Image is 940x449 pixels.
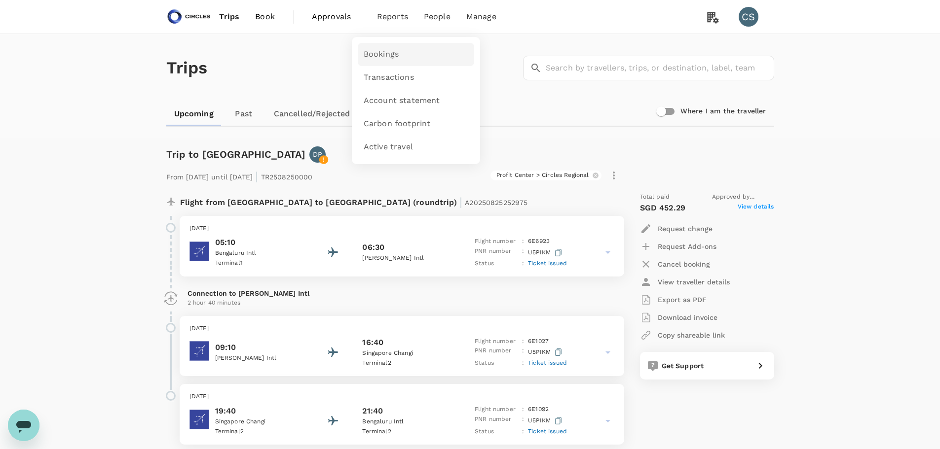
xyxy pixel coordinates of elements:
span: Manage [466,11,496,23]
button: Request Add-ons [640,238,716,255]
p: [PERSON_NAME] Intl [362,253,451,263]
a: Past [222,102,266,126]
span: Ticket issued [528,359,567,366]
span: Active travel [364,141,413,153]
span: Total paid [640,192,670,202]
p: : [522,337,524,346]
p: [PERSON_NAME] Intl [215,353,304,363]
p: : [522,414,524,427]
p: Terminal 2 [362,427,451,437]
p: Singapore Changi [362,348,451,358]
a: Active travel [358,136,474,159]
p: 6E 1092 [528,405,549,414]
p: Copy shareable link [658,330,725,340]
p: PNR number [475,414,518,427]
p: 6E 6923 [528,237,550,246]
p: SGD 452.29 [640,202,686,214]
p: 06:30 [362,242,384,253]
p: : [522,246,524,259]
span: Get Support [662,362,704,370]
img: IndiGo [189,242,209,261]
div: Profit Center > Circles Regional [490,171,602,180]
span: | [255,170,258,183]
span: Bookings [364,49,399,60]
span: Book [255,11,275,23]
p: Request change [658,224,713,234]
p: 21:40 [362,405,383,417]
p: 6E 1027 [528,337,549,346]
p: [DATE] [189,392,614,402]
p: Singapore Changi [215,417,304,427]
p: 16:40 [362,337,383,348]
p: : [522,358,524,368]
p: U5PIKM [528,346,564,358]
p: [DATE] [189,224,614,234]
button: View traveller details [640,273,730,291]
p: : [522,427,524,437]
p: Flight number [475,405,518,414]
p: From [DATE] until [DATE] TR2508250000 [166,167,313,184]
p: 19:40 [215,405,304,417]
p: Status [475,358,518,368]
p: Flight from [GEOGRAPHIC_DATA] to [GEOGRAPHIC_DATA] (roundtrip) [180,192,528,210]
span: Carbon footprint [364,118,430,130]
a: Cancelled/Rejected [266,102,358,126]
img: IndiGo [189,410,209,429]
p: Flight number [475,237,518,246]
button: Request change [640,220,713,238]
p: U5PIKM [528,414,564,427]
a: Transactions [358,66,474,89]
span: A20250825252975 [465,199,527,207]
button: Cancel booking [640,255,710,273]
span: Reports [377,11,408,23]
span: | [459,195,462,209]
span: Approvals [312,11,361,23]
a: Account statement [358,89,474,112]
span: Ticket issued [528,260,567,267]
p: PNR number [475,346,518,358]
p: : [522,346,524,358]
p: U5PIKM [528,246,564,259]
img: IndiGo [189,341,209,361]
p: Cancel booking [658,259,710,269]
p: [DATE] [189,324,614,334]
span: Ticket issued [528,428,567,435]
button: Download invoice [640,309,717,326]
p: 09:10 [215,342,304,353]
p: : [522,237,524,246]
p: View traveller details [658,277,730,287]
span: People [424,11,451,23]
p: Status [475,427,518,437]
p: Terminal 2 [215,427,304,437]
a: Upcoming [166,102,222,126]
span: Approved by [712,192,774,202]
div: CS [739,7,758,27]
p: PNR number [475,246,518,259]
p: Request Add-ons [658,242,716,251]
p: Bengaluru Intl [362,417,451,427]
a: Bookings [358,43,474,66]
p: Export as PDF [658,295,707,305]
iframe: Button to launch messaging window [8,410,39,441]
p: 2 hour 40 minutes [188,298,616,308]
button: Export as PDF [640,291,707,309]
p: Download invoice [658,312,717,322]
h6: Trip to [GEOGRAPHIC_DATA] [166,146,306,162]
p: Terminal 2 [362,358,451,368]
span: Trips [219,11,239,23]
span: Profit Center > Circles Regional [490,171,595,179]
h6: Where I am the traveller [680,106,766,117]
p: : [522,259,524,269]
button: Copy shareable link [640,326,725,344]
span: Transactions [364,72,414,83]
p: Connection to [PERSON_NAME] Intl [188,288,616,298]
p: Status [475,259,518,269]
span: View details [738,202,774,214]
p: DP [313,149,322,159]
p: : [522,405,524,414]
h1: Trips [166,34,208,102]
span: Account statement [364,95,440,106]
img: Circles [166,6,212,28]
input: Search by travellers, trips, or destination, label, team [546,56,774,80]
p: Bengaluru Intl [215,248,304,258]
